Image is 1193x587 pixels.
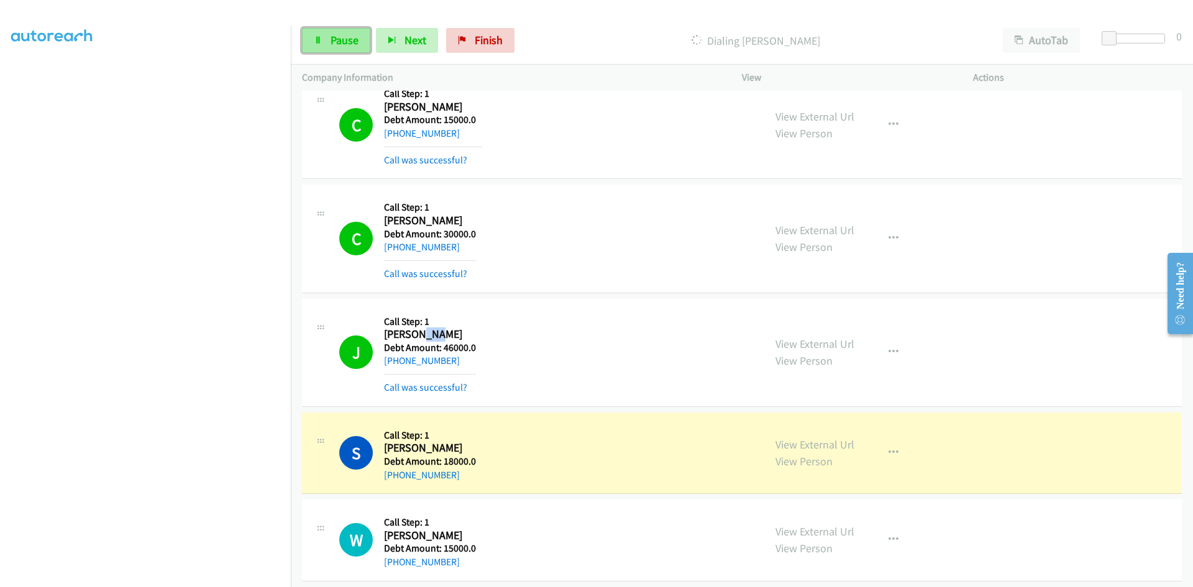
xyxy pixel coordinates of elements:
[1003,28,1080,53] button: AutoTab
[446,28,514,53] a: Finish
[384,316,476,328] h5: Call Step: 1
[384,88,482,100] h5: Call Step: 1
[384,381,467,393] a: Call was successful?
[384,441,476,455] h2: [PERSON_NAME]
[384,228,476,240] h5: Debt Amount: 30000.0
[1157,244,1193,343] iframe: Resource Center
[775,541,833,555] a: View Person
[775,524,854,539] a: View External Url
[775,223,854,237] a: View External Url
[531,32,980,49] p: Dialing [PERSON_NAME]
[384,455,476,468] h5: Debt Amount: 18000.0
[1108,34,1165,43] div: Delay between calls (in seconds)
[384,516,476,529] h5: Call Step: 1
[339,436,373,470] h1: S
[775,126,833,140] a: View Person
[384,154,467,166] a: Call was successful?
[384,556,460,568] a: [PHONE_NUMBER]
[1176,28,1182,45] div: 0
[339,335,373,369] h1: J
[384,327,476,342] h2: [PERSON_NAME]
[384,355,460,366] a: [PHONE_NUMBER]
[302,28,370,53] a: Pause
[384,429,476,442] h5: Call Step: 1
[331,33,359,47] span: Pause
[339,222,373,255] h1: C
[339,523,373,557] h1: W
[384,529,476,543] h2: [PERSON_NAME]
[384,469,460,481] a: [PHONE_NUMBER]
[775,109,854,124] a: View External Url
[302,70,720,85] p: Company Information
[384,241,460,253] a: [PHONE_NUMBER]
[384,268,467,280] a: Call was successful?
[384,214,476,228] h2: [PERSON_NAME]
[475,33,503,47] span: Finish
[405,33,426,47] span: Next
[775,240,833,254] a: View Person
[384,114,482,126] h5: Debt Amount: 15000.0
[384,542,476,555] h5: Debt Amount: 15000.0
[384,127,460,139] a: [PHONE_NUMBER]
[376,28,438,53] button: Next
[775,353,833,368] a: View Person
[384,100,482,114] h2: [PERSON_NAME]
[775,337,854,351] a: View External Url
[973,70,1182,85] p: Actions
[384,342,476,354] h5: Debt Amount: 46000.0
[339,108,373,142] h1: C
[384,201,476,214] h5: Call Step: 1
[775,454,833,468] a: View Person
[339,523,373,557] div: The call is yet to be attempted
[742,70,951,85] p: View
[775,437,854,452] a: View External Url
